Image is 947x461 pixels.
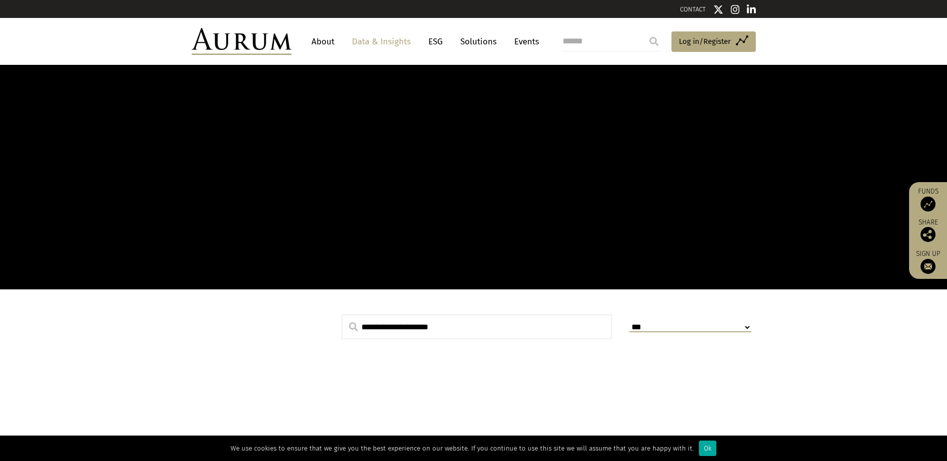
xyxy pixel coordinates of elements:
[644,31,664,51] input: Submit
[192,28,292,55] img: Aurum
[731,4,740,14] img: Instagram icon
[921,197,936,212] img: Access Funds
[679,35,731,47] span: Log in/Register
[423,32,448,51] a: ESG
[347,32,416,51] a: Data & Insights
[914,249,942,274] a: Sign up
[699,441,716,456] div: Ok
[914,187,942,212] a: Funds
[747,4,756,14] img: Linkedin icon
[349,322,358,331] img: search.svg
[307,32,339,51] a: About
[713,4,723,14] img: Twitter icon
[455,32,502,51] a: Solutions
[671,31,756,52] a: Log in/Register
[914,219,942,242] div: Share
[680,5,706,13] a: CONTACT
[921,227,936,242] img: Share this post
[509,32,539,51] a: Events
[921,259,936,274] img: Sign up to our newsletter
